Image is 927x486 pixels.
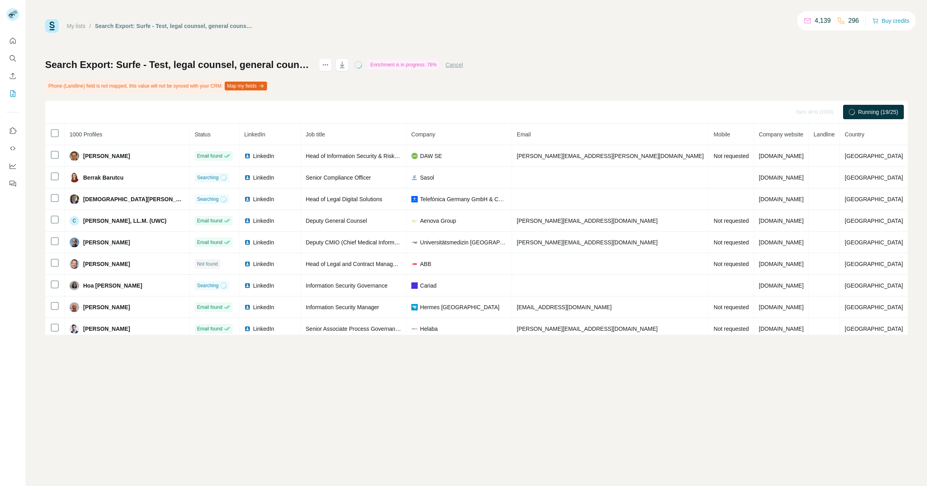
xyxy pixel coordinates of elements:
[6,159,19,173] button: Dashboard
[83,152,130,160] span: [PERSON_NAME]
[445,61,463,69] button: Cancel
[244,304,251,310] img: LinkedIn logo
[858,108,898,116] span: Running (19/25)
[83,303,130,311] span: [PERSON_NAME]
[70,302,79,312] img: Avatar
[368,60,439,70] div: Enrichment is in progress: 76%
[845,131,864,138] span: Country
[714,326,749,332] span: Not requested
[420,195,507,203] span: Telefónica Germany GmbH & Co. OHG
[244,218,251,224] img: LinkedIn logo
[45,19,59,33] img: Surfe Logo
[244,153,251,159] img: LinkedIn logo
[45,79,269,93] div: Phone (Landline) field is not mapped, this value will not be synced with your CRM
[70,238,79,247] img: Avatar
[253,238,274,246] span: LinkedIn
[6,176,19,191] button: Feedback
[197,282,219,289] span: Searching
[197,304,222,311] span: Email found
[759,304,803,310] span: [DOMAIN_NAME]
[83,238,130,246] span: [PERSON_NAME]
[411,326,418,332] img: company-logo
[420,282,437,290] span: Cariad
[244,261,251,267] img: LinkedIn logo
[411,304,418,310] img: company-logo
[95,22,254,30] div: Search Export: Surfe - Test, legal counsel, general counsel, head of legal, chief legal officer, ...
[759,196,803,202] span: [DOMAIN_NAME]
[845,174,903,181] span: [GEOGRAPHIC_DATA]
[67,23,86,29] a: My lists
[197,174,219,181] span: Searching
[6,124,19,138] button: Use Surfe on LinkedIn
[517,239,658,246] span: [PERSON_NAME][EMAIL_ADDRESS][DOMAIN_NAME]
[411,218,418,224] img: company-logo
[420,217,456,225] span: Aenova Group
[411,196,418,202] img: company-logo
[815,16,831,26] p: 4,139
[244,239,251,246] img: LinkedIn logo
[306,174,371,181] span: Senior Compliance Officer
[83,174,124,182] span: Berrak Barutcu
[517,304,612,310] span: [EMAIL_ADDRESS][DOMAIN_NAME]
[759,174,803,181] span: [DOMAIN_NAME]
[306,326,568,332] span: Senior Associate Process Governance & Process Management. Project Management & IT-Transformation
[813,131,835,138] span: Landline
[83,217,166,225] span: [PERSON_NAME], LL.M. (UWC)
[306,282,388,289] span: Information Security Governance
[83,282,142,290] span: Hoa [PERSON_NAME]
[759,326,803,332] span: [DOMAIN_NAME]
[759,261,803,267] span: [DOMAIN_NAME]
[253,195,274,203] span: LinkedIn
[70,131,102,138] span: 1000 Profiles
[306,131,325,138] span: Job title
[411,131,435,138] span: Company
[845,304,903,310] span: [GEOGRAPHIC_DATA]
[420,174,434,182] span: Sasol
[70,281,79,290] img: Avatar
[845,261,903,267] span: [GEOGRAPHIC_DATA]
[197,152,222,160] span: Email found
[411,174,418,181] img: company-logo
[6,86,19,101] button: My lists
[197,239,222,246] span: Email found
[244,282,251,289] img: LinkedIn logo
[197,325,222,332] span: Email found
[195,131,211,138] span: Status
[244,131,265,138] span: LinkedIn
[517,153,704,159] span: [PERSON_NAME][EMAIL_ADDRESS][PERSON_NAME][DOMAIN_NAME]
[306,196,382,202] span: Head of Legal Digital Solutions
[411,153,418,159] img: company-logo
[306,153,429,159] span: Head of Information Security & Risk Management
[253,282,274,290] span: LinkedIn
[411,239,418,246] img: company-logo
[6,51,19,66] button: Search
[70,173,79,182] img: Avatar
[197,217,222,224] span: Email found
[244,326,251,332] img: LinkedIn logo
[70,259,79,269] img: Avatar
[70,324,79,334] img: Avatar
[845,153,903,159] span: [GEOGRAPHIC_DATA]
[253,217,274,225] span: LinkedIn
[253,174,274,182] span: LinkedIn
[517,218,658,224] span: [PERSON_NAME][EMAIL_ADDRESS][DOMAIN_NAME]
[83,325,130,333] span: [PERSON_NAME]
[759,131,803,138] span: Company website
[253,325,274,333] span: LinkedIn
[45,58,312,71] h1: Search Export: Surfe - Test, legal counsel, general counsel, head of legal, chief legal officer, ...
[70,194,79,204] img: Avatar
[714,153,749,159] span: Not requested
[872,15,909,26] button: Buy credits
[6,69,19,83] button: Enrich CSV
[83,260,130,268] span: [PERSON_NAME]
[845,196,903,202] span: [GEOGRAPHIC_DATA]
[420,238,507,246] span: Universitätsmedizin [GEOGRAPHIC_DATA]
[420,260,431,268] span: ABB
[759,153,803,159] span: [DOMAIN_NAME]
[6,141,19,156] button: Use Surfe API
[845,239,903,246] span: [GEOGRAPHIC_DATA]
[420,303,500,311] span: Hermes [GEOGRAPHIC_DATA]
[845,282,903,289] span: [GEOGRAPHIC_DATA]
[714,239,749,246] span: Not requested
[244,196,251,202] img: LinkedIn logo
